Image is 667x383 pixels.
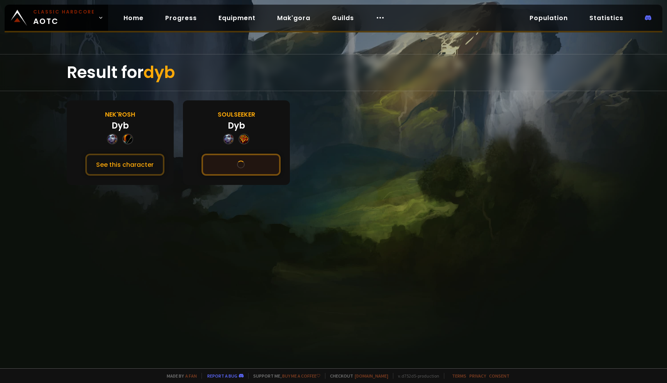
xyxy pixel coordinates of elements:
[248,373,320,379] span: Support me,
[282,373,320,379] a: Buy me a coffee
[523,10,574,26] a: Population
[355,373,388,379] a: [DOMAIN_NAME]
[212,10,262,26] a: Equipment
[271,10,317,26] a: Mak'gora
[185,373,197,379] a: a fan
[112,119,129,132] div: Dyb
[583,10,630,26] a: Statistics
[452,373,466,379] a: Terms
[489,373,510,379] a: Consent
[218,110,255,119] div: Soulseeker
[33,8,95,27] span: AOTC
[469,373,486,379] a: Privacy
[393,373,439,379] span: v. d752d5 - production
[325,373,388,379] span: Checkout
[326,10,360,26] a: Guilds
[159,10,203,26] a: Progress
[5,5,108,31] a: Classic HardcoreAOTC
[228,119,245,132] div: Dyb
[33,8,95,15] small: Classic Hardcore
[117,10,150,26] a: Home
[67,54,600,91] div: Result for
[144,61,175,84] span: dyb
[207,373,237,379] a: Report a bug
[162,373,197,379] span: Made by
[201,154,281,176] button: See this character
[85,154,164,176] button: See this character
[105,110,135,119] div: Nek'Rosh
